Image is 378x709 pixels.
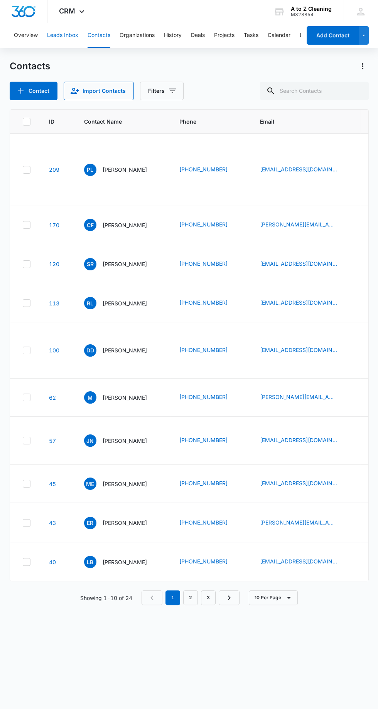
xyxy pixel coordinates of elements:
[179,393,228,401] a: [PHONE_NUMBER]
[179,479,241,488] div: Phone - (201) 201-2012 - Select to Edit Field
[291,12,332,17] div: account id
[120,23,155,48] button: Organizations
[103,346,147,354] p: [PERSON_NAME]
[49,300,59,307] a: Navigate to contact details page for Rocco Llorenti
[260,117,340,126] span: Email
[49,261,59,267] a: Navigate to contact details page for Stacey R. Miller
[179,298,241,308] div: Phone - (914) 426-3800 - Select to Edit Field
[260,165,337,173] a: [EMAIL_ADDRESS][DOMAIN_NAME]
[103,221,147,229] p: [PERSON_NAME]
[179,436,228,444] a: [PHONE_NUMBER]
[179,165,228,173] a: [PHONE_NUMBER]
[300,23,311,48] button: Lists
[49,481,56,487] a: Navigate to contact details page for Mel Ebenstein
[103,480,147,488] p: [PERSON_NAME]
[59,7,75,15] span: CRM
[214,23,235,48] button: Projects
[260,393,351,402] div: Email - michael.moon@trycents.com - Select to Edit Field
[356,60,369,72] button: Actions
[191,23,205,48] button: Deals
[179,346,228,354] a: [PHONE_NUMBER]
[291,6,332,12] div: account name
[14,23,38,48] button: Overview
[49,520,56,526] a: Navigate to contact details page for Elvin Romano
[260,298,337,307] a: [EMAIL_ADDRESS][DOMAIN_NAME]
[103,519,147,527] p: [PERSON_NAME]
[84,478,96,490] span: ME
[179,346,241,355] div: Phone - (847) 548-0775 - Select to Edit Field
[179,117,230,126] span: Phone
[260,557,351,567] div: Email - zenleslie@yahoo.com - Select to Edit Field
[307,26,359,45] button: Add Contact
[179,557,241,567] div: Phone - (860) 770-4166 - Select to Edit Field
[49,437,56,444] a: Navigate to contact details page for Justin Norman
[179,165,241,174] div: Phone - (860) 834-1345 - Select to Edit Field
[10,82,57,100] button: Add Contact
[84,258,96,270] span: SR
[260,393,337,401] a: [PERSON_NAME][EMAIL_ADDRESS][DOMAIN_NAME]
[268,23,290,48] button: Calendar
[244,23,258,48] button: Tasks
[260,436,351,445] div: Email - jnorman.hedgestone@gmail.com - Select to Edit Field
[219,590,240,605] a: Next Page
[179,260,228,268] a: [PHONE_NUMBER]
[84,344,161,357] div: Contact Name - Devron DUPREE - Select to Edit Field
[179,260,241,269] div: Phone - (718) 842-8611 - Select to Edit Field
[179,479,228,487] a: [PHONE_NUMBER]
[84,219,161,231] div: Contact Name - Christine Fairweather - Select to Edit Field
[142,590,240,605] nav: Pagination
[164,23,182,48] button: History
[260,518,337,526] a: [PERSON_NAME][EMAIL_ADDRESS][PERSON_NAME][DOMAIN_NAME]
[84,434,96,447] span: JN
[165,590,180,605] em: 1
[84,556,161,568] div: Contact Name - Leslie BIVANS - Select to Edit Field
[84,117,150,126] span: Contact Name
[179,557,228,565] a: [PHONE_NUMBER]
[84,434,161,447] div: Contact Name - Justin Norman - Select to Edit Field
[49,559,56,565] a: Navigate to contact details page for Leslie BIVANS
[260,436,337,444] a: [EMAIL_ADDRESS][DOMAIN_NAME]
[84,391,161,404] div: Contact Name - Michael - Select to Edit Field
[84,164,96,176] span: PL
[84,344,96,357] span: DD
[260,518,351,528] div: Email - elvin.romano@hedgestone.com - Select to Edit Field
[84,164,161,176] div: Contact Name - Patricia L Gallo - Select to Edit Field
[84,478,161,490] div: Contact Name - Mel Ebenstein - Select to Edit Field
[49,166,59,173] a: Navigate to contact details page for Patricia L Gallo
[260,346,351,355] div: Email - obeaudrey@yahoo.com - Select to Edit Field
[140,82,184,100] button: Filters
[260,346,337,354] a: [EMAIL_ADDRESS][DOMAIN_NAME]
[84,297,161,309] div: Contact Name - Rocco Llorenti - Select to Edit Field
[260,220,337,228] a: [PERSON_NAME][EMAIL_ADDRESS][PERSON_NAME][DOMAIN_NAME]
[260,165,351,174] div: Email - patriciagallo80@gmail.com - Select to Edit Field
[84,556,96,568] span: LB
[260,298,351,308] div: Email - roccollorenti@gmail.com - Select to Edit Field
[179,436,241,445] div: Phone - (516) 632-0529 - Select to Edit Field
[84,517,161,529] div: Contact Name - Elvin Romano - Select to Edit Field
[201,590,216,605] a: Page 3
[47,23,78,48] button: Leads Inbox
[179,518,241,528] div: Phone - (516) 506-3398 - Select to Edit Field
[49,347,59,354] a: Navigate to contact details page for Devron DUPREE
[249,590,298,605] button: 10 Per Page
[88,23,110,48] button: Contacts
[103,299,147,307] p: [PERSON_NAME]
[260,260,337,268] a: [EMAIL_ADDRESS][DOMAIN_NAME]
[49,394,56,401] a: Navigate to contact details page for Michael
[103,558,147,566] p: [PERSON_NAME]
[84,258,161,270] div: Contact Name - Stacey R. Miller - Select to Edit Field
[84,391,96,404] span: M
[103,260,147,268] p: [PERSON_NAME]
[260,479,337,487] a: [EMAIL_ADDRESS][DOMAIN_NAME]
[260,220,351,230] div: Email - fairweather.christine@gmail.com - Select to Edit Field
[260,82,369,100] input: Search Contacts
[84,297,96,309] span: RL
[183,590,198,605] a: Page 2
[103,437,147,445] p: [PERSON_NAME]
[179,393,241,402] div: Phone - (347) 286-4427 - Select to Edit Field
[64,82,134,100] button: Import Contacts
[80,594,132,602] p: Showing 1-10 of 24
[179,298,228,307] a: [PHONE_NUMBER]
[84,517,96,529] span: ER
[260,557,337,565] a: [EMAIL_ADDRESS][DOMAIN_NAME]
